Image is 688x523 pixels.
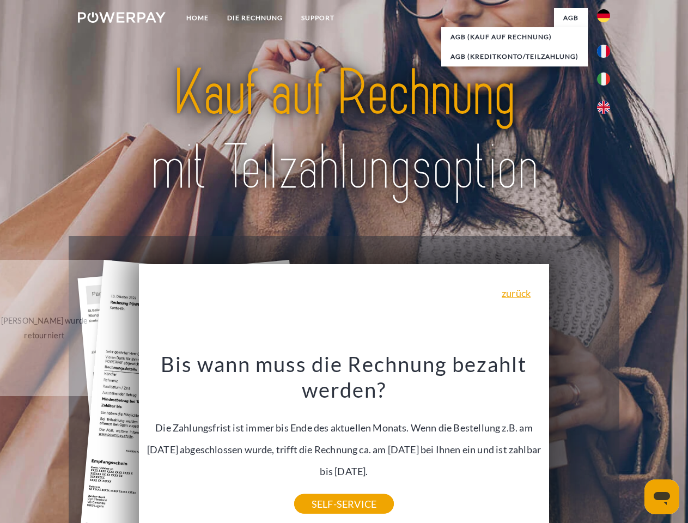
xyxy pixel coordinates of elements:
[441,27,588,47] a: AGB (Kauf auf Rechnung)
[294,494,394,514] a: SELF-SERVICE
[597,9,610,22] img: de
[292,8,344,28] a: SUPPORT
[597,45,610,58] img: fr
[597,101,610,114] img: en
[644,479,679,514] iframe: Schaltfläche zum Öffnen des Messaging-Fensters
[145,351,543,403] h3: Bis wann muss die Rechnung bezahlt werden?
[502,288,531,298] a: zurück
[104,52,584,209] img: title-powerpay_de.svg
[441,47,588,66] a: AGB (Kreditkonto/Teilzahlung)
[554,8,588,28] a: agb
[597,72,610,86] img: it
[218,8,292,28] a: DIE RECHNUNG
[78,12,166,23] img: logo-powerpay-white.svg
[177,8,218,28] a: Home
[145,351,543,504] div: Die Zahlungsfrist ist immer bis Ende des aktuellen Monats. Wenn die Bestellung z.B. am [DATE] abg...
